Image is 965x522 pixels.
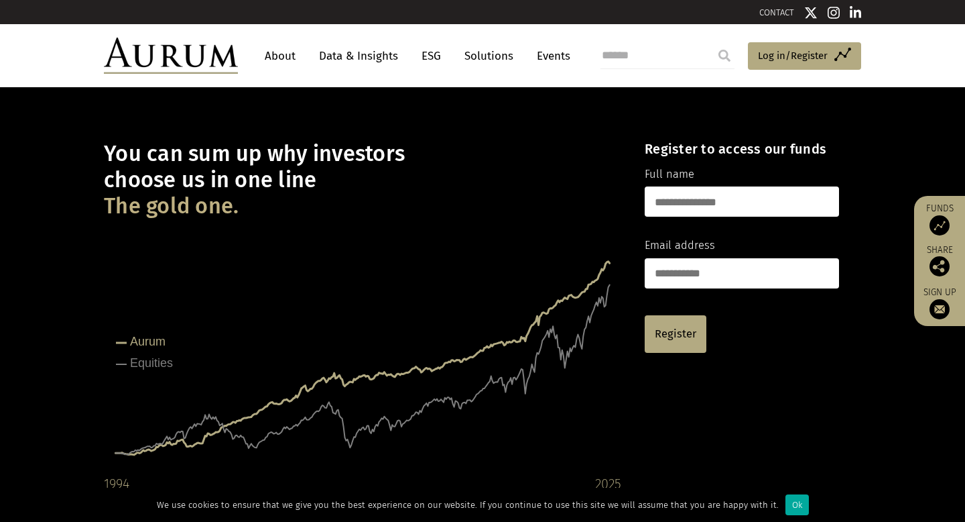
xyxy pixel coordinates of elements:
[921,286,958,319] a: Sign up
[929,299,950,319] img: Sign up to our newsletter
[458,44,520,68] a: Solutions
[104,38,238,74] img: Aurum
[804,6,818,19] img: Twitter icon
[711,42,738,69] input: Submit
[104,193,239,219] span: The gold one.
[828,6,840,19] img: Instagram icon
[748,42,861,70] a: Log in/Register
[130,335,166,348] tspan: Aurum
[530,44,570,68] a: Events
[645,315,706,353] a: Register
[785,494,809,515] div: Ok
[921,246,958,276] div: Share
[645,141,839,157] h4: Register to access our funds
[258,44,302,68] a: About
[312,44,405,68] a: Data & Insights
[759,7,794,17] a: CONTACT
[850,6,862,19] img: Linkedin icon
[104,473,129,494] div: 1994
[758,48,828,64] span: Log in/Register
[929,215,950,236] img: Access Funds
[645,237,715,254] label: Email address
[130,356,173,370] tspan: Equities
[595,473,621,494] div: 2025
[415,44,448,68] a: ESG
[645,166,694,183] label: Full name
[104,141,621,219] h1: You can sum up why investors choose us in one line
[929,256,950,276] img: Share this post
[921,203,958,236] a: Funds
